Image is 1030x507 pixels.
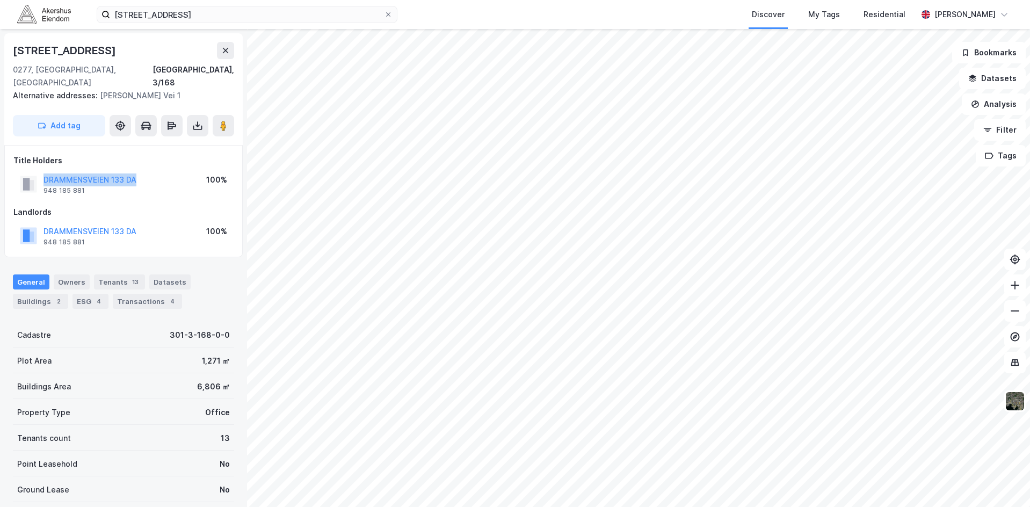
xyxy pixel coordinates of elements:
input: Search by address, cadastre, landlords, tenants or people [110,6,384,23]
div: ESG [72,294,108,309]
div: Ground Lease [17,483,69,496]
div: 4 [93,296,104,307]
div: 948 185 881 [43,186,85,195]
div: 2 [53,296,64,307]
div: Discover [752,8,785,21]
div: Buildings [13,294,68,309]
div: 13 [221,432,230,445]
div: Office [205,406,230,419]
button: Analysis [962,93,1026,115]
div: Cadastre [17,329,51,342]
div: 0277, [GEOGRAPHIC_DATA], [GEOGRAPHIC_DATA] [13,63,153,89]
div: My Tags [808,8,840,21]
img: 9k= [1005,391,1025,411]
div: Property Type [17,406,70,419]
img: akershus-eiendom-logo.9091f326c980b4bce74ccdd9f866810c.svg [17,5,71,24]
div: Point Leasehold [17,458,77,470]
span: Alternative addresses: [13,91,100,100]
div: Owners [54,274,90,289]
div: [GEOGRAPHIC_DATA], 3/168 [153,63,234,89]
div: [STREET_ADDRESS] [13,42,118,59]
button: Add tag [13,115,105,136]
div: 1,271 ㎡ [202,354,230,367]
div: 301-3-168-0-0 [170,329,230,342]
button: Datasets [959,68,1026,89]
div: Transactions [113,294,182,309]
div: 948 185 881 [43,238,85,247]
div: No [220,483,230,496]
div: Landlords [13,206,234,219]
div: Buildings Area [17,380,71,393]
iframe: Chat Widget [976,455,1030,507]
div: [PERSON_NAME] Vei 1 [13,89,226,102]
button: Bookmarks [952,42,1026,63]
button: Filter [974,119,1026,141]
div: 6,806 ㎡ [197,380,230,393]
div: No [220,458,230,470]
div: 13 [130,277,141,287]
div: 100% [206,225,227,238]
div: Tenants count [17,432,71,445]
div: 4 [167,296,178,307]
div: Kontrollprogram for chat [976,455,1030,507]
div: [PERSON_NAME] [934,8,996,21]
div: Plot Area [17,354,52,367]
div: Residential [864,8,905,21]
div: General [13,274,49,289]
div: Title Holders [13,154,234,167]
div: Tenants [94,274,145,289]
div: Datasets [149,274,191,289]
button: Tags [976,145,1026,166]
div: 100% [206,173,227,186]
